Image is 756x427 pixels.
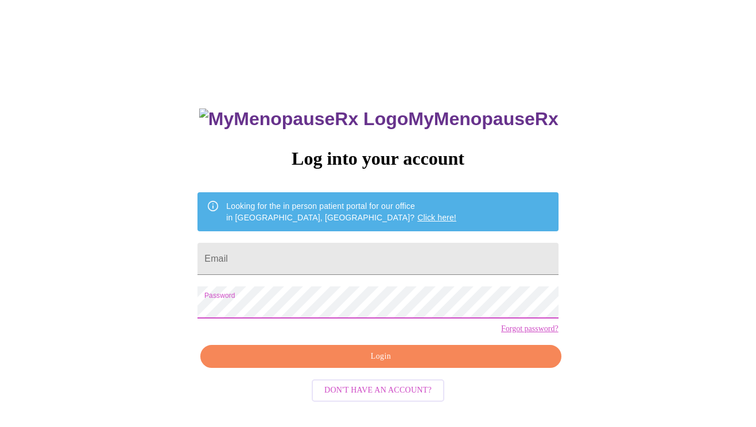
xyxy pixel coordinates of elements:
a: Forgot password? [501,324,559,333]
span: Login [214,350,548,364]
span: Don't have an account? [324,383,432,398]
div: Looking for the in person patient portal for our office in [GEOGRAPHIC_DATA], [GEOGRAPHIC_DATA]? [226,196,456,228]
button: Don't have an account? [312,379,444,402]
a: Don't have an account? [309,385,447,394]
a: Click here! [417,213,456,222]
img: MyMenopauseRx Logo [199,108,408,130]
h3: Log into your account [197,148,558,169]
h3: MyMenopauseRx [199,108,559,130]
button: Login [200,345,561,368]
